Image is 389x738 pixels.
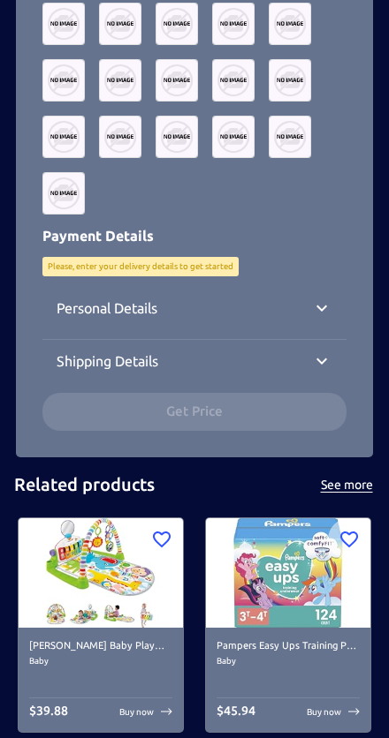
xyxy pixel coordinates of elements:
img: uc [156,59,198,102]
div: Personal Details [42,287,347,329]
p: Buy now [307,705,341,719]
p: Please, enter your delivery details to get started [48,260,233,273]
img: uc [269,3,311,45]
img: uc [269,116,311,158]
img: uc [42,172,85,215]
img: Fisher-Price Baby Playmat Deluxe Kick &amp; Play Piano Gym with Musical -Toy Lights &amp; Smart S... [19,518,183,628]
img: uc [42,59,85,102]
button: See more [318,474,375,496]
span: $ 45.94 [217,704,256,718]
img: uc [212,3,255,45]
img: uc [42,3,85,45]
h5: Related products [14,473,155,497]
img: uc [99,116,141,158]
p: Buy now [119,705,154,719]
span: Baby [29,654,172,668]
h6: [PERSON_NAME] Baby Playmat Deluxe Kick &amp; Play Piano Gym with Musical -Toy Lights &amp; Smart ... [29,638,172,654]
img: Pampers Easy Ups Training Pants Girls and Boys, 3T-4T, 124 Count image [206,518,370,628]
img: uc [212,116,255,158]
img: uc [99,3,141,45]
span: $ 39.88 [29,704,68,718]
div: Shipping Details [42,340,347,382]
p: Shipping Details [57,350,158,372]
p: Payment Details [42,225,347,246]
img: uc [269,59,311,102]
img: uc [156,116,198,158]
span: Baby [217,654,360,668]
img: uc [212,59,255,102]
img: uc [42,116,85,158]
p: Personal Details [57,297,157,319]
h6: Pampers Easy Ups Training Pants Girls and Boys, 3T-4T, 124 Count [217,638,360,654]
img: uc [156,3,198,45]
img: uc [99,59,141,102]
